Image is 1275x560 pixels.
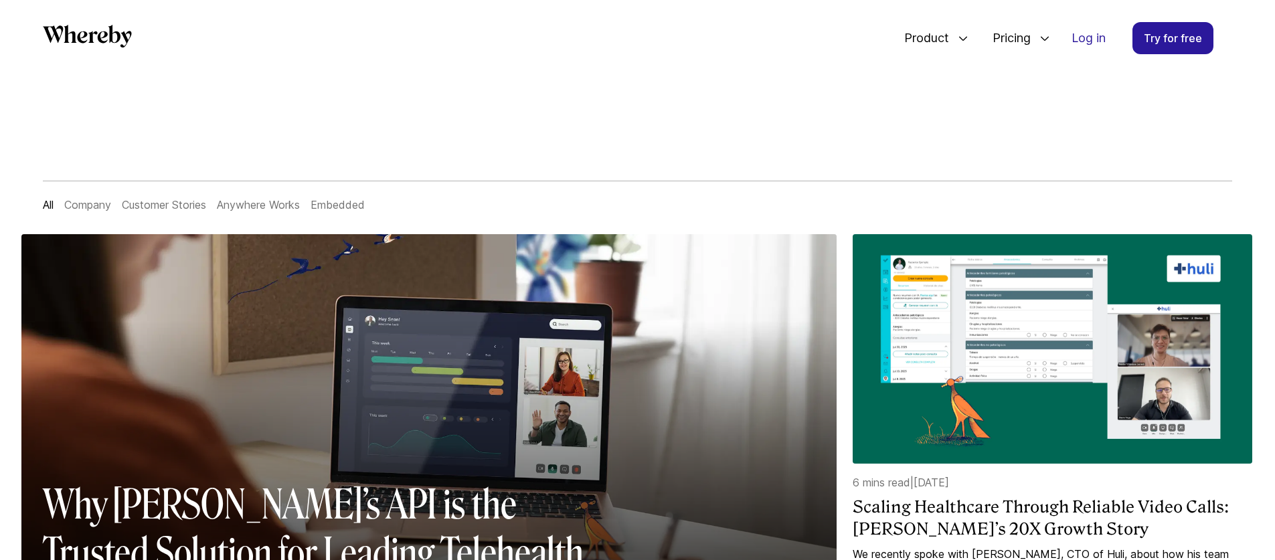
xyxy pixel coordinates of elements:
a: All [43,198,54,211]
span: Pricing [979,16,1034,60]
a: Log in [1061,23,1116,54]
a: Scaling Healthcare Through Reliable Video Calls: [PERSON_NAME]’s 20X Growth Story [853,496,1252,541]
a: Embedded [311,198,365,211]
a: Whereby [43,25,132,52]
a: Anywhere Works [217,198,300,211]
svg: Whereby [43,25,132,48]
a: Try for free [1132,22,1213,54]
p: 6 mins read | [DATE] [853,474,1252,490]
span: Product [891,16,952,60]
a: Company [64,198,111,211]
a: Customer Stories [122,198,206,211]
